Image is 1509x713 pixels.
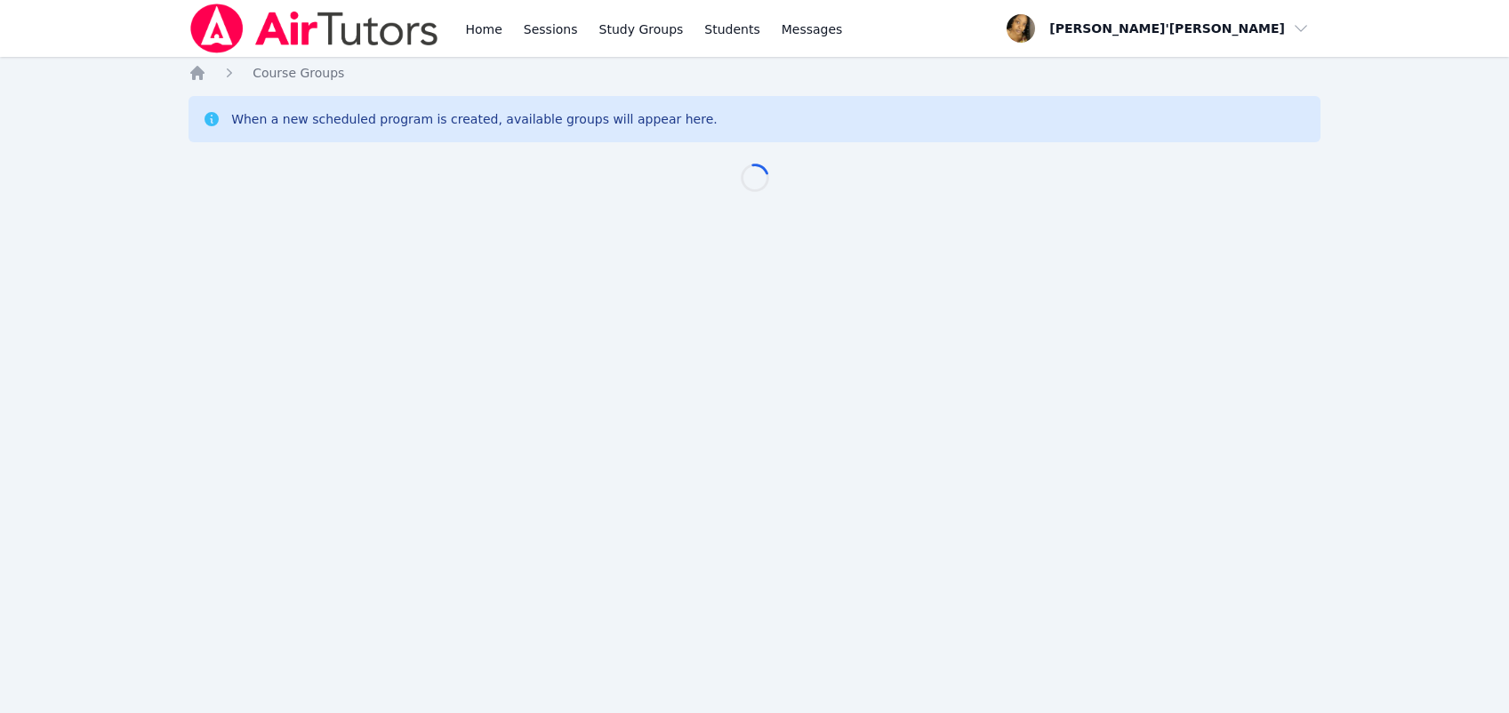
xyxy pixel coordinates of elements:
[253,66,344,80] span: Course Groups
[253,64,344,82] a: Course Groups
[782,20,843,38] span: Messages
[189,64,1320,82] nav: Breadcrumb
[189,4,440,53] img: Air Tutors
[231,110,718,128] div: When a new scheduled program is created, available groups will appear here.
